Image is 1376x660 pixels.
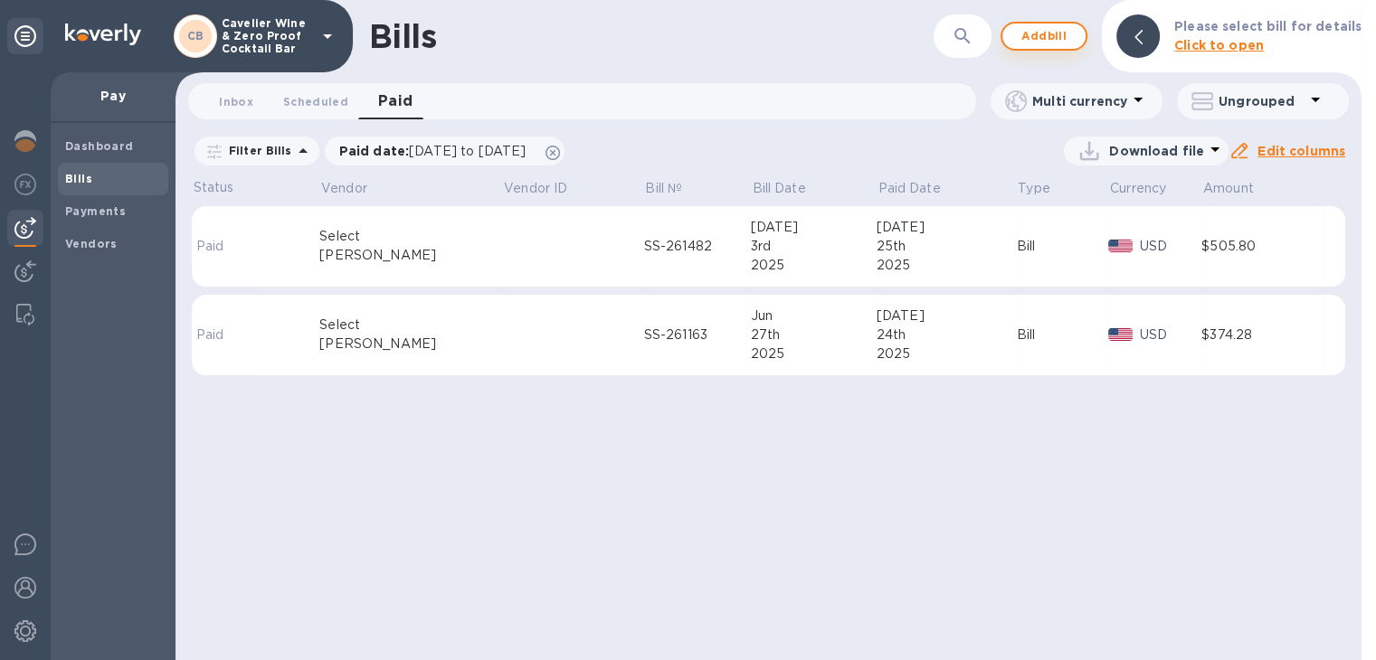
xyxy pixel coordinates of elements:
span: Inbox [219,92,253,111]
span: Vendor ID [504,179,591,198]
b: Click to open [1174,38,1264,52]
p: Status [194,178,259,197]
div: SS-261482 [644,237,751,256]
div: [DATE] [877,218,1017,237]
b: Please select bill for details [1174,19,1362,33]
p: Type [1018,179,1050,198]
img: USD [1108,328,1133,341]
div: $374.28 [1201,325,1323,344]
span: [DATE] to [DATE] [409,144,526,158]
b: Vendors [65,237,118,250]
span: Bill Date [752,179,829,198]
span: Amount [1203,179,1277,198]
p: Pay [65,87,161,105]
div: Bill [1016,325,1108,344]
h1: Bills [369,17,436,55]
p: Paid Date [878,179,940,198]
div: 2025 [877,256,1017,275]
div: 2025 [751,256,877,275]
p: Multi currency [1032,92,1127,110]
div: 27th [751,325,877,344]
p: Paid [196,237,256,256]
p: Currency [1110,179,1166,198]
p: Vendor [321,179,367,198]
img: Foreign exchange [14,174,36,195]
div: Unpin categories [7,18,43,54]
div: [PERSON_NAME] [319,246,502,265]
p: Download file [1109,142,1204,160]
div: 3rd [751,237,877,256]
div: Select [319,227,502,246]
div: Paid date:[DATE] to [DATE] [325,137,565,165]
div: Jun [751,306,877,325]
b: Bills [65,172,92,185]
p: Amount [1203,179,1254,198]
span: Type [1018,179,1074,198]
img: Logo [65,24,141,45]
p: Bill Date [752,179,805,198]
div: [DATE] [877,306,1017,325]
span: Vendor [321,179,391,198]
p: Paid [196,325,256,344]
span: Add bill [1017,25,1071,47]
div: 25th [877,237,1017,256]
button: Addbill [1001,22,1087,51]
p: Vendor ID [504,179,567,198]
div: SS-261163 [644,325,751,344]
div: 2025 [751,344,877,363]
p: USD [1140,237,1201,256]
b: Payments [65,204,126,218]
p: USD [1140,325,1201,344]
div: Select [319,316,502,335]
div: [PERSON_NAME] [319,335,502,354]
p: Paid date : [339,142,536,160]
div: [DATE] [751,218,877,237]
b: Dashboard [65,139,134,153]
u: Edit columns [1257,144,1345,158]
b: CB [187,29,204,42]
div: $505.80 [1201,237,1323,256]
span: Bill № [645,179,706,198]
span: Scheduled [283,92,348,111]
span: Paid [378,89,413,114]
p: Bill № [645,179,682,198]
div: 24th [877,325,1017,344]
span: Paid Date [878,179,963,198]
p: Ungrouped [1219,92,1305,110]
img: USD [1108,240,1133,252]
div: 2025 [877,344,1017,363]
div: Bill [1016,237,1108,256]
p: Cavelier Wine & Zero Proof Cocktail Bar [222,17,312,55]
p: Filter Bills [222,143,292,158]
